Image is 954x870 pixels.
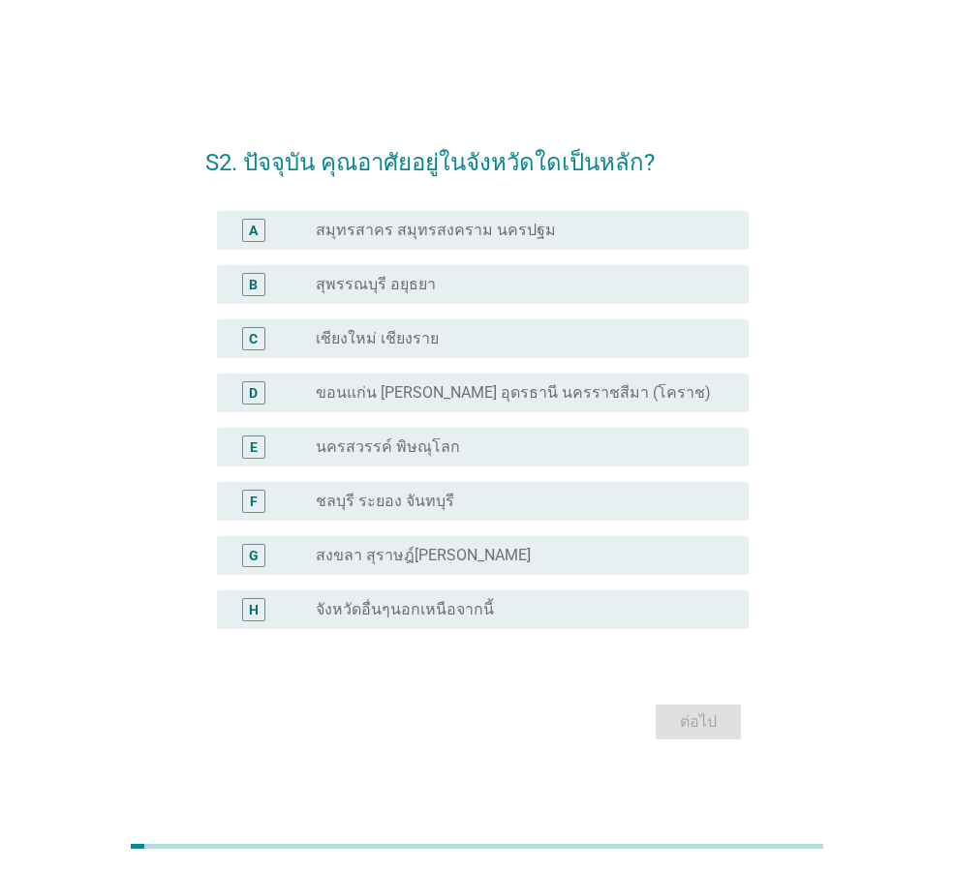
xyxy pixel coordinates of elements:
label: ชลบุรี ระยอง จันทบุรี [316,492,454,511]
label: สุพรรณบุรี อยุธยา [316,275,436,294]
div: B [249,274,258,294]
div: D [249,382,258,403]
label: ขอนแก่น [PERSON_NAME] อุดรธานี นครราชสีมา (โคราช) [316,383,711,403]
div: F [250,491,258,511]
label: เชียงใหม่ เชียงราย [316,329,439,348]
label: จังหวัดอื่นๆนอกเหนือจากนี้ [316,600,494,619]
div: G [249,545,259,565]
div: H [249,599,259,619]
label: สงขลา สุราษฎ์[PERSON_NAME] [316,546,531,565]
div: E [250,436,258,457]
label: สมุทรสาคร สมุทรสงคราม นครปฐม [316,221,556,240]
label: นครสวรรค์ พิษณุโลก [316,437,460,457]
div: A [249,220,258,240]
div: C [249,328,258,348]
h2: S2. ปัจจุบัน คุณอาศัยอยู่ในจังหวัดใดเป็นหลัก? [205,126,749,180]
